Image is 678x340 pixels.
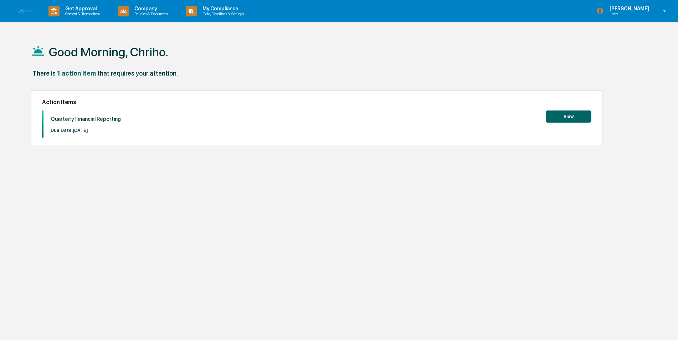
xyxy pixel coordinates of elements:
[60,11,104,16] p: Content & Transactions
[51,128,121,133] p: Due Date: [DATE]
[129,6,171,11] p: Company
[604,6,653,11] p: [PERSON_NAME]
[49,45,168,59] h1: Good Morning, Chriho.
[129,11,171,16] p: Policies & Documents
[197,6,247,11] p: My Compliance
[17,9,34,13] img: logo
[42,99,591,105] h2: Action Items
[604,11,653,16] p: Users
[97,69,178,77] div: that requires your attention.
[51,116,121,122] p: Quarterly Financial Reporting
[60,6,104,11] p: Get Approval
[32,69,56,77] div: There is
[546,113,591,119] a: View
[197,11,247,16] p: Data, Deadlines & Settings
[546,110,591,123] button: View
[57,69,96,77] div: 1 action item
